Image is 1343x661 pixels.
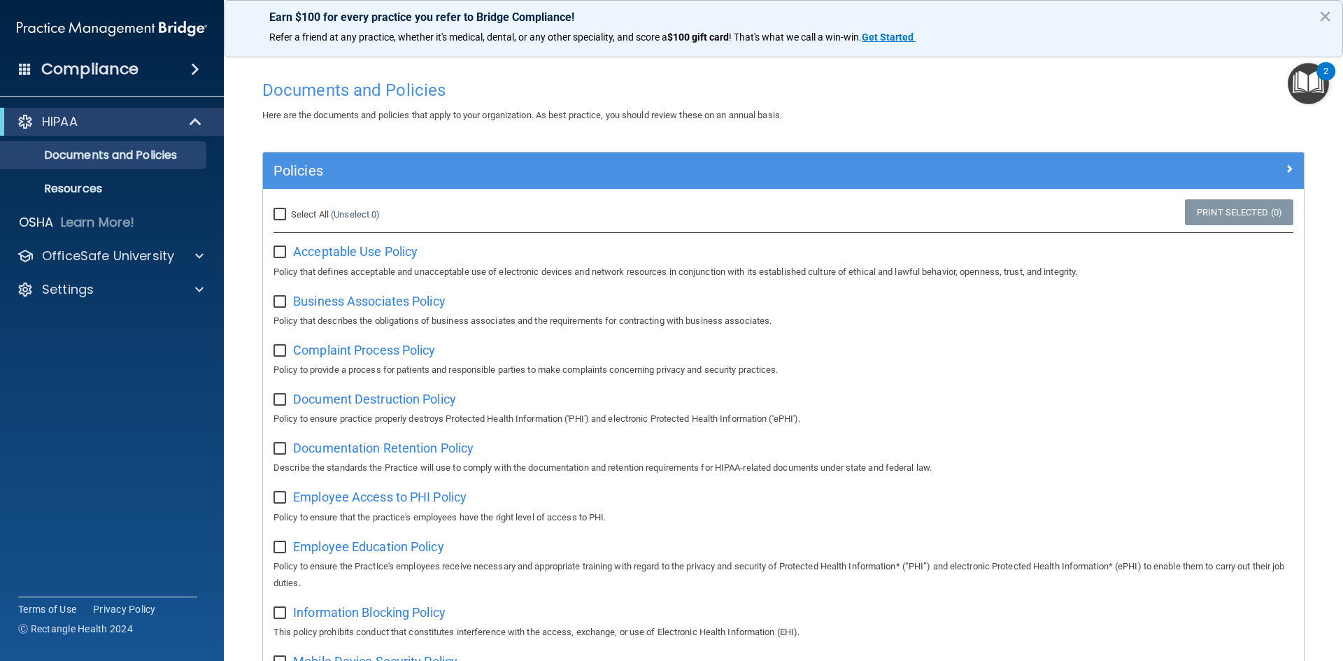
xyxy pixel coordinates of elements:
a: Privacy Policy [93,602,156,616]
button: Close [1319,5,1332,27]
h4: Compliance [41,59,138,79]
span: Complaint Process Policy [293,343,435,357]
a: Get Started [862,31,916,43]
a: HIPAA [17,113,203,130]
span: Document Destruction Policy [293,392,456,406]
p: OSHA [19,214,54,231]
p: Policy that describes the obligations of business associates and the requirements for contracting... [273,313,1293,329]
a: (Unselect 0) [331,209,380,220]
span: ! That's what we call a win-win. [729,31,862,43]
span: Acceptable Use Policy [293,244,418,259]
p: Describe the standards the Practice will use to comply with the documentation and retention requi... [273,460,1293,476]
p: Earn $100 for every practice you refer to Bridge Compliance! [269,10,1298,24]
p: OfficeSafe University [42,248,174,264]
span: Here are the documents and policies that apply to your organization. As best practice, you should... [262,110,782,120]
a: Policies [273,159,1293,182]
p: Policy that defines acceptable and unacceptable use of electronic devices and network resources i... [273,264,1293,280]
span: Documentation Retention Policy [293,441,474,455]
span: Business Associates Policy [293,294,446,308]
span: Employee Access to PHI Policy [293,490,467,504]
img: PMB logo [17,15,207,43]
p: Policy to ensure the Practice's employees receive necessary and appropriate training with regard ... [273,558,1293,592]
input: Select All (Unselect 0) [273,209,290,220]
a: Print Selected (0) [1185,199,1293,225]
span: Refer a friend at any practice, whether it's medical, dental, or any other speciality, and score a [269,31,667,43]
a: Terms of Use [18,602,76,616]
span: Information Blocking Policy [293,605,446,620]
p: HIPAA [42,113,78,130]
p: Policy to ensure practice properly destroys Protected Health Information ('PHI') and electronic P... [273,411,1293,427]
strong: $100 gift card [667,31,729,43]
a: Settings [17,281,204,298]
p: Settings [42,281,94,298]
p: Learn More! [61,214,135,231]
p: Policy to ensure that the practice's employees have the right level of access to PHI. [273,509,1293,526]
p: This policy prohibits conduct that constitutes interference with the access, exchange, or use of ... [273,624,1293,641]
h5: Policies [273,163,1033,178]
button: Open Resource Center, 2 new notifications [1288,63,1329,104]
span: Employee Education Policy [293,539,444,554]
h4: Documents and Policies [262,81,1305,99]
p: Resources [9,182,200,196]
p: Policy to provide a process for patients and responsible parties to make complaints concerning pr... [273,362,1293,378]
span: Ⓒ Rectangle Health 2024 [18,622,133,636]
a: OfficeSafe University [17,248,204,264]
span: Select All [291,209,329,220]
strong: Get Started [862,31,914,43]
p: Documents and Policies [9,148,200,162]
div: 2 [1323,71,1328,90]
